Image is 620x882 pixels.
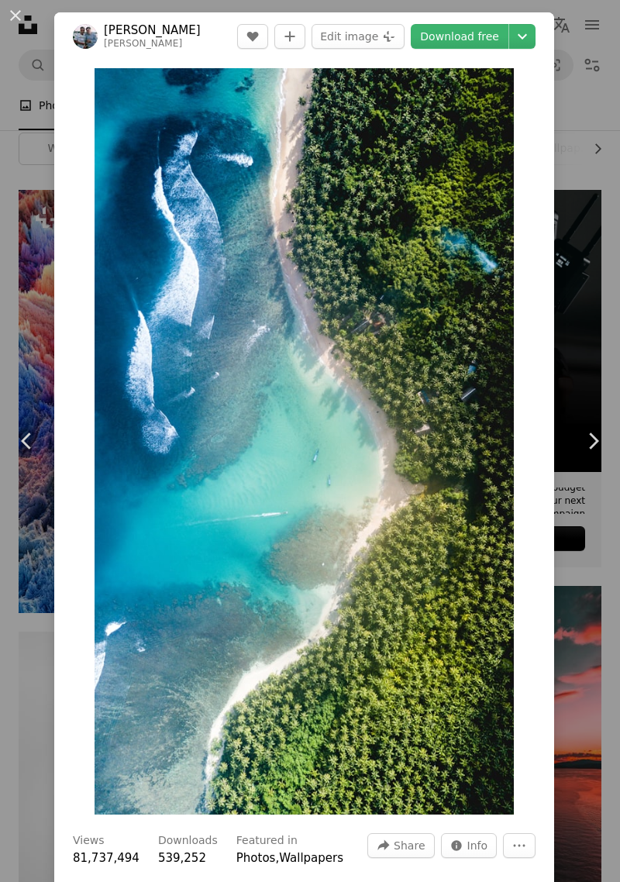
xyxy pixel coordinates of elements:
[73,24,98,49] img: Go to James Donaldson's profile
[394,834,425,857] span: Share
[104,22,201,38] a: [PERSON_NAME]
[467,834,488,857] span: Info
[367,833,434,858] button: Share this image
[503,833,536,858] button: More Actions
[411,24,508,49] a: Download free
[279,851,343,865] a: Wallpapers
[236,851,276,865] a: Photos
[274,24,305,49] button: Add to Collection
[312,24,405,49] button: Edit image
[73,851,139,865] span: 81,737,494
[158,851,206,865] span: 539,252
[236,833,298,849] h3: Featured in
[158,833,218,849] h3: Downloads
[275,851,279,865] span: ,
[566,367,620,515] a: Next
[509,24,536,49] button: Choose download size
[95,68,514,815] button: Zoom in on this image
[237,24,268,49] button: Like
[104,38,182,49] a: [PERSON_NAME]
[95,68,514,815] img: body of water near trees at daytime
[441,833,498,858] button: Stats about this image
[73,833,105,849] h3: Views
